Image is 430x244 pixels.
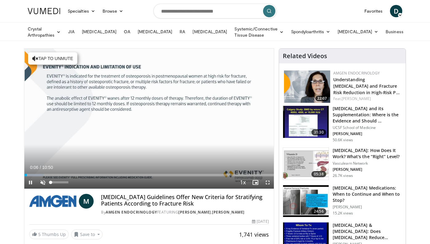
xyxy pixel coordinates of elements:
[262,176,274,189] button: Fullscreen
[38,231,41,237] span: 5
[283,147,402,180] a: 05:38 [MEDICAL_DATA]: How Does It Work? What's the “Right” Level? Vasculearn Network [PERSON_NAME...
[333,211,353,216] p: 15.2K views
[51,181,68,183] div: Volume Level
[283,106,402,142] a: 31:30 [MEDICAL_DATA] and its Supplementation: Where is the Evidence and Should … UCSF School of M...
[28,52,77,65] button: Tap to unmute
[390,5,402,17] a: D
[231,26,287,38] a: Systemic/Connective Tissue Disease
[283,148,329,180] img: 8daf03b8-df50-44bc-88e2-7c154046af55.150x105_q85_crop-smart_upscale.jpg
[311,129,326,135] span: 31:30
[333,131,402,136] p: [PERSON_NAME]
[239,231,269,238] span: 1,741 views
[333,147,402,160] h3: [MEDICAL_DATA]: How Does It Work? What's the “Right” Level?
[333,138,353,142] p: 50.6K views
[101,194,269,207] h4: [MEDICAL_DATA] Guidelines Offer New Criteria for Stratifying Patients According to Fracture Risk
[333,96,401,102] div: Feat.
[333,70,380,76] a: Amgen Endocrinology
[24,174,274,176] div: Progress Bar
[24,26,64,38] a: Crystal Arthropathies
[37,176,49,189] button: Unmute
[333,173,353,178] p: 26.7K views
[283,52,327,60] h4: Related Videos
[333,77,400,95] a: Understanding [MEDICAL_DATA] and Fracture Risk Reduction in High-Risk P…
[284,70,330,103] img: c9a25db3-4db0-49e1-a46f-17b5c91d58a1.png.150x105_q85_crop-smart_upscale.png
[342,96,371,101] a: [PERSON_NAME]
[78,26,120,38] a: [MEDICAL_DATA]
[40,165,41,170] span: /
[333,125,402,130] p: UCSF School of Medicine
[106,210,157,215] a: Amgen Endocrinology
[333,205,402,210] p: [PERSON_NAME]
[79,194,94,209] a: M
[333,161,402,166] p: Vasculearn Network
[24,176,37,189] button: Pause
[176,26,189,38] a: RA
[99,5,127,17] a: Browse
[153,4,277,18] input: Search topics, interventions
[333,106,402,124] h3: [MEDICAL_DATA] and its Supplementation: Where is the Evidence and Should …
[333,222,402,241] h3: [MEDICAL_DATA] & [MEDICAL_DATA]: Does [MEDICAL_DATA] Reduce Falls/Fractures in t…
[237,176,249,189] button: Playback Rate
[287,26,334,38] a: Spondyloarthritis
[178,210,211,215] a: [PERSON_NAME]
[212,210,245,215] a: [PERSON_NAME]
[284,70,330,103] a: 22:07
[333,167,402,172] p: [PERSON_NAME]
[64,26,78,38] a: JIA
[249,176,262,189] button: Enable picture-in-picture mode
[120,26,134,38] a: OA
[334,26,382,38] a: [MEDICAL_DATA]
[29,230,69,239] a: 5 Thumbs Up
[283,185,402,218] a: 24:56 [MEDICAL_DATA] Medications: When to Continue and When to Stop? [PERSON_NAME] 15.2K views
[315,96,329,101] span: 22:07
[283,106,329,138] img: 4bb25b40-905e-443e-8e37-83f056f6e86e.150x105_q85_crop-smart_upscale.jpg
[24,49,274,189] video-js: Video Player
[283,185,329,217] img: a7bc7889-55e5-4383-bab6-f6171a83b938.150x105_q85_crop-smart_upscale.jpg
[361,5,386,17] a: Favorites
[42,165,53,170] span: 10:50
[29,194,76,209] img: Amgen Endocrinology
[28,8,60,14] img: VuMedi Logo
[64,5,99,17] a: Specialties
[101,210,269,215] div: By FEATURING ,
[333,185,402,203] h3: [MEDICAL_DATA] Medications: When to Continue and When to Stop?
[382,26,413,38] a: Business
[71,230,103,239] button: Save to
[30,165,38,170] span: 0:06
[134,26,176,38] a: [MEDICAL_DATA]
[311,208,326,214] span: 24:56
[311,171,326,177] span: 05:38
[252,219,269,224] div: [DATE]
[189,26,231,38] a: [MEDICAL_DATA]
